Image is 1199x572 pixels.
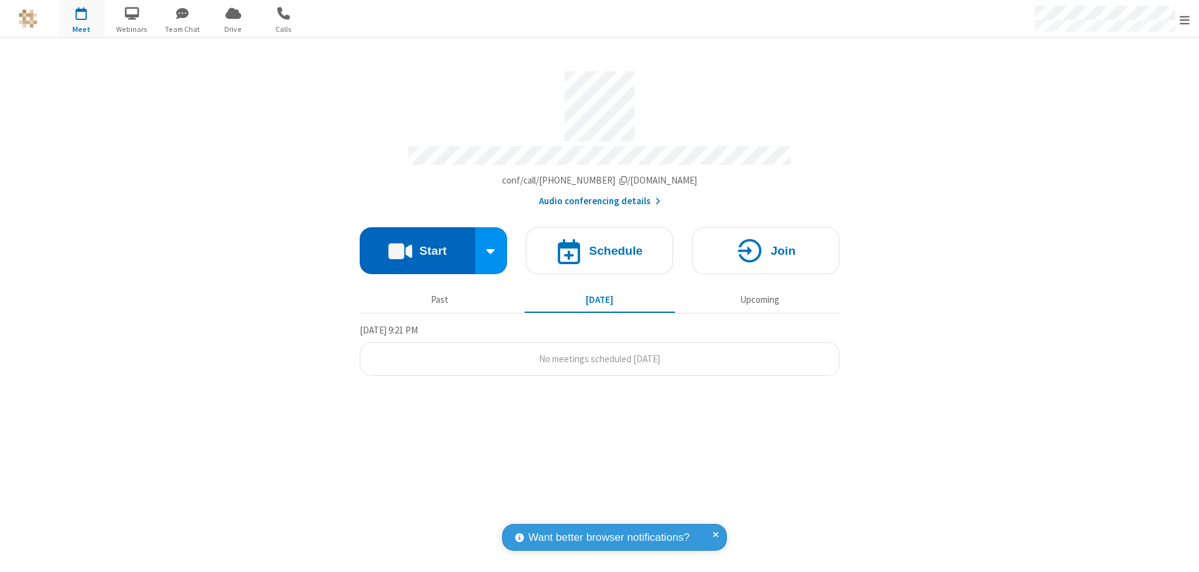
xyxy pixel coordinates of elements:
[360,62,839,209] section: Account details
[539,353,660,365] span: No meetings scheduled [DATE]
[159,24,206,35] span: Team Chat
[771,245,796,257] h4: Join
[475,227,508,274] div: Start conference options
[360,324,418,336] span: [DATE] 9:21 PM
[539,194,661,209] button: Audio conferencing details
[528,530,689,546] span: Want better browser notifications?
[360,227,475,274] button: Start
[260,24,307,35] span: Calls
[58,24,105,35] span: Meet
[502,174,698,188] button: Copy my meeting room linkCopy my meeting room link
[419,245,447,257] h4: Start
[360,323,839,377] section: Today's Meetings
[526,227,673,274] button: Schedule
[19,9,37,28] img: QA Selenium DO NOT DELETE OR CHANGE
[692,227,839,274] button: Join
[589,245,643,257] h4: Schedule
[109,24,155,35] span: Webinars
[502,174,698,186] span: Copy my meeting room link
[210,24,257,35] span: Drive
[684,288,835,312] button: Upcoming
[525,288,675,312] button: [DATE]
[365,288,515,312] button: Past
